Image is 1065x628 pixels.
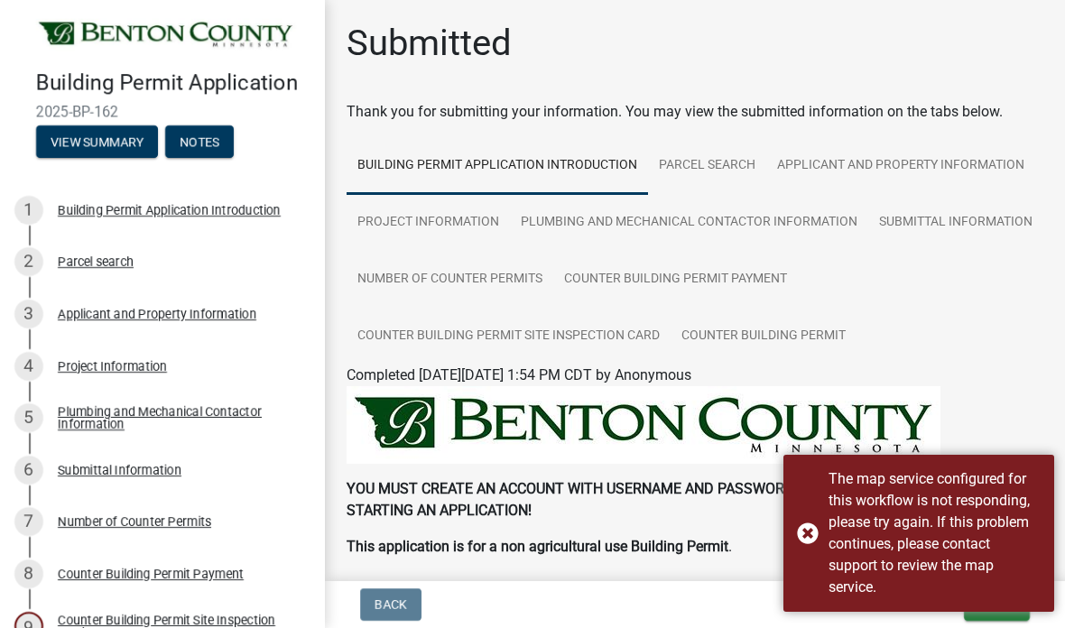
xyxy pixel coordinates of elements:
[347,572,1043,615] p: If you are seeking approval for an agricultural building, please discard this application and app...
[648,137,766,195] a: Parcel search
[347,536,1043,558] p: .
[347,194,510,252] a: Project Information
[36,135,158,150] wm-modal-confirm: Summary
[14,403,43,432] div: 5
[347,101,1043,123] div: Thank you for submitting your information. You may view the submitted information on the tabs below.
[14,559,43,588] div: 8
[868,194,1043,252] a: Submittal Information
[14,507,43,536] div: 7
[58,515,211,528] div: Number of Counter Permits
[36,70,310,97] h4: Building Permit Application
[58,204,281,217] div: Building Permit Application Introduction
[671,308,857,365] a: Counter Building Permit
[58,360,167,373] div: Project Information
[58,255,134,268] div: Parcel search
[347,538,728,555] strong: This application is for a non agricultural use Building Permit
[347,366,691,383] span: Completed [DATE][DATE] 1:54 PM CDT by Anonymous
[553,251,798,309] a: Counter Building Permit Payment
[347,137,648,195] a: Building Permit Application Introduction
[36,104,289,121] span: 2025-BP-162
[14,196,43,225] div: 1
[58,464,181,476] div: Submittal Information
[347,22,512,65] h1: Submitted
[36,125,158,158] button: View Summary
[14,456,43,485] div: 6
[58,405,296,430] div: Plumbing and Mechanical Contactor Information
[14,247,43,276] div: 2
[360,588,421,621] button: Back
[347,251,553,309] a: Number of Counter Permits
[58,568,244,580] div: Counter Building Permit Payment
[347,308,671,365] a: Counter Building Permit Site Inspection Card
[165,125,234,158] button: Notes
[347,386,940,464] img: BENTON_HEADER_184150ff-1924-48f9-adeb-d4c31246c7fa.jpeg
[165,135,234,150] wm-modal-confirm: Notes
[36,19,296,51] img: Benton County, Minnesota
[14,300,43,328] div: 3
[58,308,256,320] div: Applicant and Property Information
[766,137,1035,195] a: Applicant and Property Information
[375,597,407,612] span: Back
[510,194,868,252] a: Plumbing and Mechanical Contactor Information
[14,352,43,381] div: 4
[829,468,1041,598] div: The map service configured for this workflow is not responding, please try again. If this problem...
[347,480,1019,519] strong: YOU MUST CREATE AN ACCOUNT WITH USERNAME AND PASSWORD BY SELECTING SIGN UP PRIOR TO STARTING AN A...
